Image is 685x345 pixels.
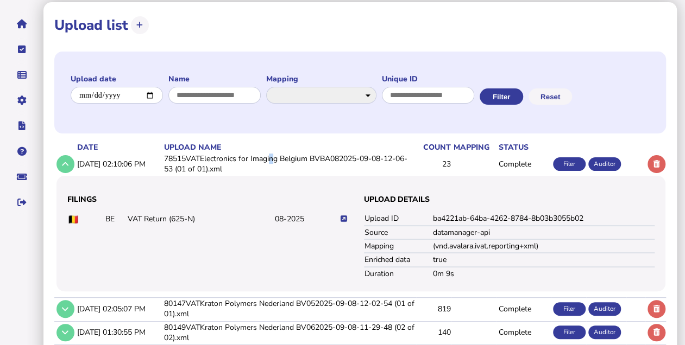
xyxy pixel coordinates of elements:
td: true [432,253,655,266]
th: date [75,142,162,153]
button: Delete upload [648,300,665,318]
div: Auditor [588,325,621,339]
h1: Upload list [54,16,128,35]
td: 140 [416,321,451,343]
button: Manage settings [10,89,33,112]
td: Complete [497,321,551,343]
td: Complete [497,297,551,320]
label: Upload date [71,74,163,84]
td: Duration [364,267,432,280]
button: Filter [480,88,523,105]
button: Home [10,12,33,35]
div: Filer [553,157,586,171]
div: Auditor [588,157,621,171]
button: Sign out [10,191,33,214]
td: ba4221ab-64ba-4262-8784-8b03b3055b02 [432,212,655,226]
button: Help pages [10,140,33,163]
div: Filer [553,325,586,339]
td: VAT Return (625-N) [127,212,274,226]
td: 80147VATKraton Polymers Nederland BV052025-09-08-12-02-54 (01 of 01).xml [162,297,416,320]
td: Upload ID [364,212,432,226]
label: Name [168,74,261,84]
button: Data manager [10,63,33,86]
button: Show/hide row detail [56,155,74,173]
td: Complete [497,153,551,175]
label: Mapping [266,74,376,84]
td: 08-2025 [274,212,340,226]
h3: Upload details [364,194,655,205]
div: Filer [553,302,586,316]
td: [DATE] 01:30:55 PM [75,321,162,343]
button: Delete upload [648,324,665,342]
td: Mapping [364,239,432,253]
label: Unique ID [382,74,474,84]
td: 23 [416,153,451,175]
td: 78515VATElectronics for Imaging Belgium BVBA082025-09-08-12-06-53 (01 of 01).xml [162,153,416,175]
h3: Filings [67,194,359,205]
th: mapping [451,142,497,153]
td: 0m 9s [432,267,655,280]
td: datamanager-api [432,226,655,239]
th: upload name [162,142,416,153]
button: Raise a support ticket [10,165,33,188]
th: count [416,142,451,153]
button: Delete upload [648,155,665,173]
button: Tasks [10,38,33,61]
td: (vnd.avalara.ivat.reporting+xml) [432,239,655,253]
th: status [497,142,551,153]
td: 80149VATKraton Polymers Nederland BV062025-09-08-11-29-48 (02 of 02).xml [162,321,416,343]
button: Reset [529,88,572,105]
button: Upload transactions [131,16,149,34]
td: Source [364,226,432,239]
div: Auditor [588,302,621,316]
td: Enriched data [364,253,432,266]
button: Developer hub links [10,114,33,137]
td: [DATE] 02:05:07 PM [75,297,162,320]
img: BE flag [68,215,79,223]
button: Show/hide row detail [56,324,74,342]
button: Show/hide row detail [56,300,74,318]
td: BE [105,212,127,226]
td: [DATE] 02:10:06 PM [75,153,162,175]
td: 819 [416,297,451,320]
